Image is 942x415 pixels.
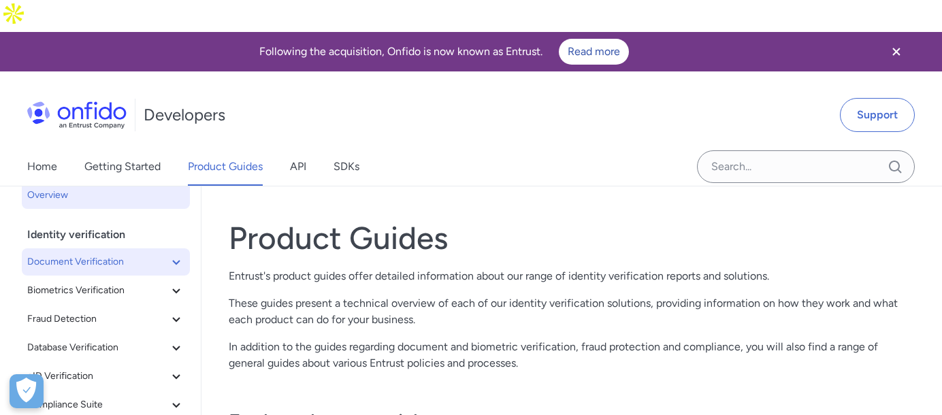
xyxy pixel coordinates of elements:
h1: Developers [144,104,225,126]
span: Document Verification [27,254,168,270]
a: Read more [559,39,629,65]
span: eID Verification [27,368,168,384]
button: Close banner [871,35,922,69]
button: Fraud Detection [22,305,190,333]
span: Overview [27,187,184,203]
input: Onfido search input field [697,150,915,183]
p: These guides present a technical overview of each of our identity verification solutions, providi... [229,295,915,328]
button: Document Verification [22,248,190,276]
a: SDKs [334,148,359,186]
button: Biometrics Verification [22,277,190,304]
span: Biometrics Verification [27,282,168,299]
a: Getting Started [84,148,161,186]
a: Support [840,98,915,132]
img: Onfido Logo [27,101,127,129]
span: Compliance Suite [27,397,168,413]
p: In addition to the guides regarding document and biometric verification, fraud protection and com... [229,339,915,371]
button: Database Verification [22,334,190,361]
a: Product Guides [188,148,263,186]
div: Cookie Preferences [10,374,44,408]
button: eID Verification [22,363,190,390]
span: Fraud Detection [27,311,168,327]
a: Home [27,148,57,186]
a: API [290,148,306,186]
p: Entrust's product guides offer detailed information about our range of identity verification repo... [229,268,915,284]
div: Identity verification [27,221,195,248]
div: Following the acquisition, Onfido is now known as Entrust. [16,39,871,65]
span: Database Verification [27,339,168,356]
h1: Product Guides [229,219,915,257]
button: Open Preferences [10,374,44,408]
a: Overview [22,182,190,209]
svg: Close banner [888,44,905,60]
